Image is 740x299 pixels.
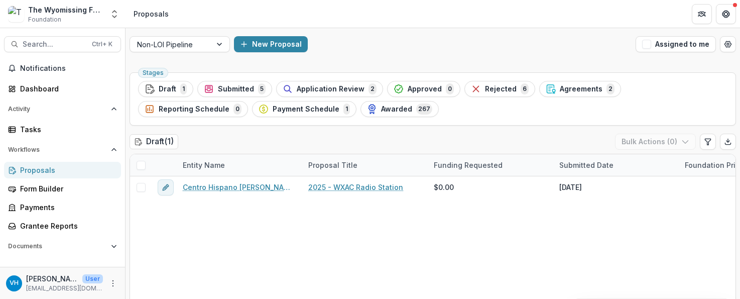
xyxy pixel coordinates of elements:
[23,40,86,49] span: Search...
[302,154,428,176] div: Proposal Title
[138,101,248,117] button: Reporting Schedule0
[434,182,454,192] span: $0.00
[560,85,602,93] span: Agreements
[159,105,229,114] span: Reporting Schedule
[8,6,24,22] img: The Wyomissing Foundation
[521,83,529,94] span: 6
[720,36,736,52] button: Open table manager
[297,85,364,93] span: Application Review
[4,101,121,117] button: Open Activity
[158,179,174,195] button: edit
[720,134,736,150] button: Export table data
[428,160,509,170] div: Funding Requested
[107,277,119,289] button: More
[302,160,363,170] div: Proposal Title
[20,183,113,194] div: Form Builder
[218,85,254,93] span: Submitted
[636,36,716,52] button: Assigned to me
[559,182,582,192] div: [DATE]
[177,154,302,176] div: Entity Name
[82,274,103,283] p: User
[408,85,442,93] span: Approved
[258,83,266,94] span: 5
[4,60,121,76] button: Notifications
[134,9,169,19] div: Proposals
[138,81,193,97] button: Draft1
[4,121,121,138] a: Tasks
[553,154,679,176] div: Submitted Date
[10,280,19,286] div: Valeri Harteg
[4,142,121,158] button: Open Workflows
[4,36,121,52] button: Search...
[107,4,121,24] button: Open entity switcher
[416,104,432,115] span: 267
[4,262,121,278] button: Open Contacts
[4,180,121,197] a: Form Builder
[26,284,103,293] p: [EMAIL_ADDRESS][DOMAIN_NAME]
[130,7,173,21] nav: breadcrumb
[8,146,107,153] span: Workflows
[177,160,231,170] div: Entity Name
[692,4,712,24] button: Partners
[26,273,78,284] p: [PERSON_NAME]
[90,39,114,50] div: Ctrl + K
[381,105,412,114] span: Awarded
[360,101,439,117] button: Awarded267
[20,221,113,231] div: Grantee Reports
[387,81,460,97] button: Approved0
[183,182,296,192] a: Centro Hispano [PERSON_NAME] Inc
[606,83,614,94] span: 2
[553,160,620,170] div: Submitted Date
[180,83,187,94] span: 1
[615,134,696,150] button: Bulk Actions (0)
[446,83,454,94] span: 0
[197,81,272,97] button: Submitted5
[368,83,377,94] span: 2
[20,64,117,73] span: Notifications
[428,154,553,176] div: Funding Requested
[4,238,121,254] button: Open Documents
[233,104,241,115] span: 0
[234,36,308,52] button: New Proposal
[4,199,121,216] a: Payments
[28,5,103,15] div: The Wyomissing Foundation
[4,162,121,178] a: Proposals
[20,83,113,94] div: Dashboard
[343,104,350,115] span: 1
[539,81,621,97] button: Agreements2
[716,4,736,24] button: Get Help
[700,134,716,150] button: Edit table settings
[252,101,356,117] button: Payment Schedule1
[273,105,339,114] span: Payment Schedule
[276,81,383,97] button: Application Review2
[20,165,113,175] div: Proposals
[4,218,121,234] a: Grantee Reports
[8,243,107,250] span: Documents
[159,85,176,93] span: Draft
[28,15,61,24] span: Foundation
[20,202,113,213] div: Payments
[308,182,403,192] a: 2025 - WXAC Radio Station
[20,124,113,135] div: Tasks
[130,134,178,149] h2: Draft ( 1 )
[143,69,164,76] span: Stages
[464,81,535,97] button: Rejected6
[485,85,517,93] span: Rejected
[8,106,107,113] span: Activity
[4,80,121,97] a: Dashboard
